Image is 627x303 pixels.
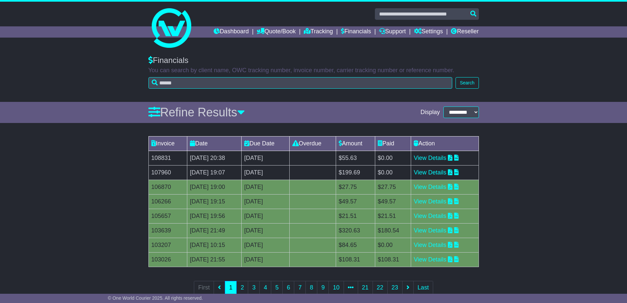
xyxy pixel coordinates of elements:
[336,194,375,209] td: $49.57
[187,151,241,165] td: [DATE] 20:38
[257,26,296,38] a: Quote/Book
[148,106,245,119] a: Refine Results
[242,252,289,267] td: [DATE]
[225,281,237,294] a: 1
[242,136,289,151] td: Due Date
[148,56,479,65] div: Financials
[242,209,289,223] td: [DATE]
[187,136,241,151] td: Date
[187,194,241,209] td: [DATE] 19:15
[336,252,375,267] td: $108.31
[187,238,241,252] td: [DATE] 10:15
[358,281,373,294] a: 21
[282,281,294,294] a: 6
[414,155,446,161] a: View Details
[379,26,406,38] a: Support
[148,194,187,209] td: 106266
[420,109,440,116] span: Display
[187,165,241,180] td: [DATE] 19:07
[148,67,479,74] p: You can search by client name, OWC tracking number, invoice number, carrier tracking number or re...
[336,151,375,165] td: $55.63
[148,238,187,252] td: 103207
[242,180,289,194] td: [DATE]
[336,180,375,194] td: $27.75
[108,295,203,301] span: © One World Courier 2025. All rights reserved.
[414,198,446,205] a: View Details
[414,26,443,38] a: Settings
[242,223,289,238] td: [DATE]
[375,136,411,151] td: Paid
[294,281,306,294] a: 7
[414,213,446,219] a: View Details
[414,227,446,234] a: View Details
[248,281,260,294] a: 3
[148,209,187,223] td: 105657
[375,223,411,238] td: $180.54
[336,238,375,252] td: $84.65
[336,165,375,180] td: $199.69
[375,252,411,267] td: $108.31
[305,281,317,294] a: 8
[375,194,411,209] td: $49.57
[187,209,241,223] td: [DATE] 19:56
[242,165,289,180] td: [DATE]
[411,136,479,151] td: Action
[304,26,333,38] a: Tracking
[236,281,248,294] a: 2
[336,209,375,223] td: $21.51
[375,238,411,252] td: $0.00
[242,238,289,252] td: [DATE]
[242,151,289,165] td: [DATE]
[148,180,187,194] td: 106870
[375,151,411,165] td: $0.00
[289,136,336,151] td: Overdue
[271,281,283,294] a: 5
[259,281,271,294] a: 4
[456,77,479,89] button: Search
[387,281,403,294] a: 23
[148,165,187,180] td: 107960
[148,151,187,165] td: 108831
[187,223,241,238] td: [DATE] 21:49
[341,26,371,38] a: Financials
[317,281,329,294] a: 9
[414,169,446,176] a: View Details
[414,256,446,263] a: View Details
[187,252,241,267] td: [DATE] 21:55
[336,136,375,151] td: Amount
[328,281,344,294] a: 10
[414,184,446,190] a: View Details
[148,223,187,238] td: 103639
[375,209,411,223] td: $21.51
[148,252,187,267] td: 103026
[187,180,241,194] td: [DATE] 19:00
[375,180,411,194] td: $27.75
[336,223,375,238] td: $320.63
[242,194,289,209] td: [DATE]
[148,136,187,151] td: Invoice
[214,26,249,38] a: Dashboard
[414,242,446,248] a: View Details
[373,281,388,294] a: 22
[375,165,411,180] td: $0.00
[451,26,479,38] a: Reseller
[413,281,433,294] a: Last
